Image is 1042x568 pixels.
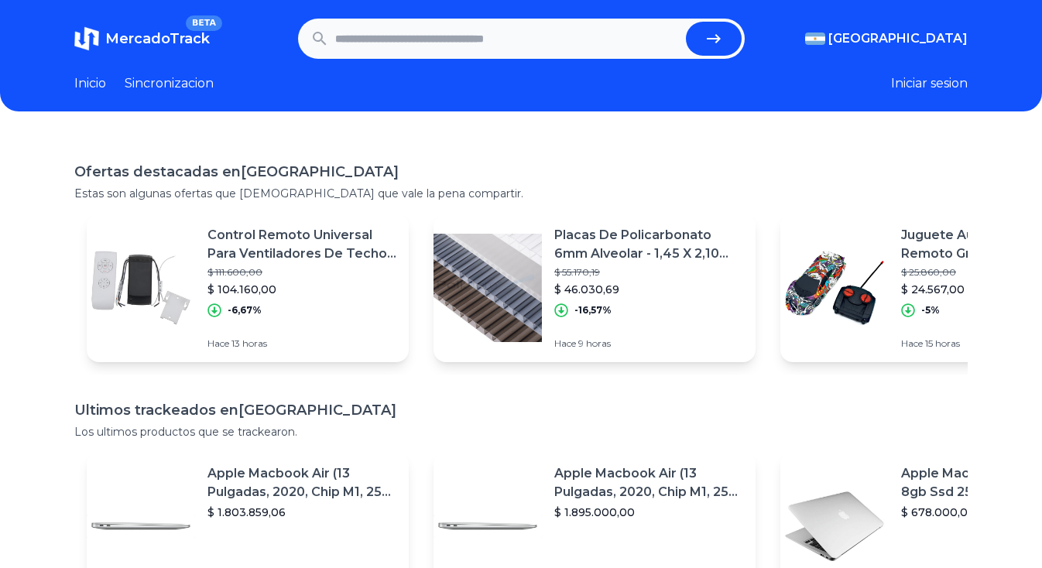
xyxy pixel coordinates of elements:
[228,304,262,317] p: -6,67%
[87,214,409,362] a: Featured imageControl Remoto Universal Para Ventiladores De Techo F*$ 111.600,00$ 104.160,00-6,67...
[87,234,195,342] img: Featured image
[780,234,889,342] img: Featured image
[207,266,396,279] p: $ 111.600,00
[207,226,396,263] p: Control Remoto Universal Para Ventiladores De Techo F*
[74,424,968,440] p: Los ultimos productos que se trackearon.
[805,29,968,48] button: [GEOGRAPHIC_DATA]
[74,74,106,93] a: Inicio
[105,30,210,47] span: MercadoTrack
[921,304,940,317] p: -5%
[207,337,396,350] p: Hace 13 horas
[74,186,968,201] p: Estas son algunas ofertas que [DEMOGRAPHIC_DATA] que vale la pena compartir.
[74,26,99,51] img: MercadoTrack
[207,282,396,297] p: $ 104.160,00
[891,74,968,93] button: Iniciar sesion
[186,15,222,31] span: BETA
[74,26,210,51] a: MercadoTrackBETA
[434,234,542,342] img: Featured image
[554,505,743,520] p: $ 1.895.000,00
[434,214,756,362] a: Featured imagePlacas De Policarbonato 6mm Alveolar - 1,45 X 2,10 Mts$ 55.170,19$ 46.030,69-16,57%...
[554,337,743,350] p: Hace 9 horas
[554,282,743,297] p: $ 46.030,69
[554,266,743,279] p: $ 55.170,19
[554,464,743,501] p: Apple Macbook Air (13 Pulgadas, 2020, Chip M1, 256 Gb De Ssd, 8 Gb De Ram) - Plata
[207,505,396,520] p: $ 1.803.859,06
[554,226,743,263] p: Placas De Policarbonato 6mm Alveolar - 1,45 X 2,10 Mts
[125,74,214,93] a: Sincronizacion
[828,29,968,48] span: [GEOGRAPHIC_DATA]
[805,33,825,45] img: Argentina
[207,464,396,501] p: Apple Macbook Air (13 Pulgadas, 2020, Chip M1, 256 Gb De Ssd, 8 Gb De Ram) - Plata
[74,399,968,421] h1: Ultimos trackeados en [GEOGRAPHIC_DATA]
[74,161,968,183] h1: Ofertas destacadas en [GEOGRAPHIC_DATA]
[574,304,612,317] p: -16,57%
